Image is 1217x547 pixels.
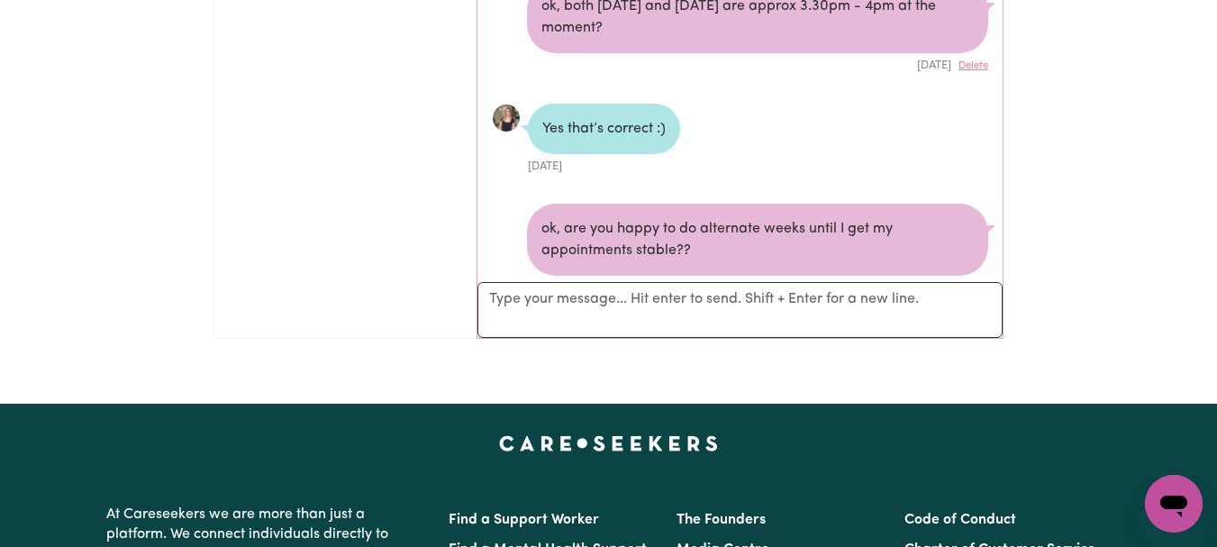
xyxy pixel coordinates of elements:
[528,154,680,175] div: [DATE]
[958,281,988,296] button: Delete
[492,104,521,132] a: View Bianca T's profile
[677,513,766,527] a: The Founders
[499,436,718,451] a: Careseekers home page
[449,513,599,527] a: Find a Support Worker
[958,59,988,74] button: Delete
[492,104,521,132] img: 746B380737DDE3EC3FDB8F000E001BFA_avatar_blob
[904,513,1016,527] a: Code of Conduct
[527,53,988,74] div: [DATE]
[1145,475,1203,533] iframe: Button to launch messaging window
[528,104,680,154] div: Yes that’s correct :)
[527,276,988,296] div: [DATE]
[527,204,988,276] div: ok, are you happy to do alternate weeks until I get my appointments stable??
